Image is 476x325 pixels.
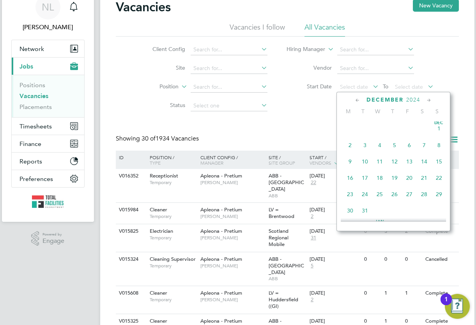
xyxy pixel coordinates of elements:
[269,290,298,309] span: LV = Huddersfield ((GI)
[12,170,84,187] button: Preferences
[200,213,265,220] span: [PERSON_NAME]
[117,203,144,217] div: V015984
[382,224,403,239] div: 3
[337,63,414,74] input: Search for...
[432,154,446,169] span: 15
[200,179,265,186] span: [PERSON_NAME]
[357,138,372,153] span: 3
[200,172,242,179] span: Apleona - Pretium
[19,175,53,183] span: Preferences
[117,252,144,267] div: V015324
[19,63,33,70] span: Jobs
[12,118,84,135] button: Timesheets
[357,187,372,202] span: 24
[200,228,242,234] span: Apleona - Pretium
[150,235,196,241] span: Temporary
[117,286,144,300] div: V015608
[140,102,185,109] label: Status
[191,63,267,74] input: Search for...
[134,83,179,91] label: Position
[19,103,52,111] a: Placements
[310,290,360,297] div: [DATE]
[362,286,382,300] div: 0
[310,318,360,325] div: [DATE]
[269,172,304,192] span: ABB - [GEOGRAPHIC_DATA]
[341,108,356,115] span: M
[150,256,196,262] span: Cleaning Supervisor
[400,108,415,115] span: F
[19,158,42,165] span: Reports
[308,151,362,170] div: Start /
[343,203,357,218] span: 30
[415,108,430,115] span: S
[11,23,85,32] span: Nicola Lawrence
[42,231,64,238] span: Powered by
[12,40,84,57] button: Network
[310,173,360,179] div: [DATE]
[200,235,265,241] span: [PERSON_NAME]
[372,170,387,185] span: 18
[403,286,423,300] div: 1
[382,252,403,267] div: 0
[150,213,196,220] span: Temporary
[150,206,167,213] span: Cleaner
[191,44,267,55] input: Search for...
[140,46,185,53] label: Client Config
[42,2,54,12] span: NL
[310,263,315,269] span: 5
[340,83,368,90] span: Select date
[310,213,315,220] span: 2
[387,170,402,185] span: 19
[230,23,285,37] li: Vacancies I follow
[200,318,242,324] span: Apleona - Pretium
[116,135,200,143] div: Showing
[310,179,317,186] span: 22
[117,169,144,183] div: V016352
[444,299,448,309] div: 1
[42,238,64,244] span: Engage
[200,206,242,213] span: Apleona - Pretium
[269,193,306,199] span: ABB
[142,135,156,142] span: 30 of
[19,45,44,53] span: Network
[382,286,403,300] div: 1
[357,203,372,218] span: 31
[432,187,446,202] span: 29
[150,263,196,269] span: Temporary
[150,297,196,303] span: Temporary
[150,160,161,166] span: Type
[357,154,372,169] span: 10
[417,154,432,169] span: 14
[370,108,385,115] span: W
[144,151,198,169] div: Position /
[402,138,417,153] span: 6
[310,235,317,241] span: 31
[200,256,242,262] span: Apleona - Pretium
[380,81,391,91] span: To
[150,290,167,296] span: Cleaner
[19,140,41,148] span: Finance
[19,92,48,100] a: Vacancies
[423,286,457,300] div: Complete
[269,206,294,220] span: LV = Brentwood
[445,294,470,319] button: Open Resource Center, 1 new notification
[387,138,402,153] span: 5
[406,97,420,103] span: 2024
[304,23,345,37] li: All Vacancies
[403,224,423,239] div: 2
[343,170,357,185] span: 16
[395,83,423,90] span: Select date
[343,138,357,153] span: 2
[423,252,457,267] div: Cancelled
[310,207,360,213] div: [DATE]
[19,81,45,89] a: Positions
[310,160,331,166] span: Vendors
[280,46,325,53] label: Hiring Manager
[12,75,84,117] div: Jobs
[200,290,242,296] span: Apleona - Pretium
[372,187,387,202] span: 25
[432,121,446,136] span: 1
[200,160,223,166] span: Manager
[343,154,357,169] span: 9
[423,224,457,239] div: Complete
